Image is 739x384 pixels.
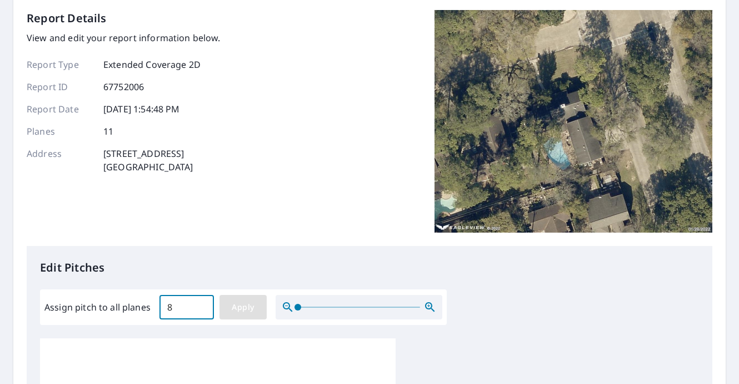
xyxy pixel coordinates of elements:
p: [DATE] 1:54:48 PM [103,102,180,116]
p: Report Details [27,10,107,27]
button: Apply [219,295,267,319]
p: Report Date [27,102,93,116]
input: 00.0 [159,292,214,323]
label: Assign pitch to all planes [44,301,151,314]
p: 67752006 [103,80,144,93]
p: Report ID [27,80,93,93]
p: 11 [103,125,113,138]
p: Address [27,147,93,174]
p: Edit Pitches [40,259,699,276]
p: [STREET_ADDRESS] [GEOGRAPHIC_DATA] [103,147,193,174]
img: Top image [435,10,712,233]
span: Apply [228,301,258,314]
p: Report Type [27,58,93,71]
p: Planes [27,125,93,138]
p: Extended Coverage 2D [103,58,201,71]
p: View and edit your report information below. [27,31,221,45]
